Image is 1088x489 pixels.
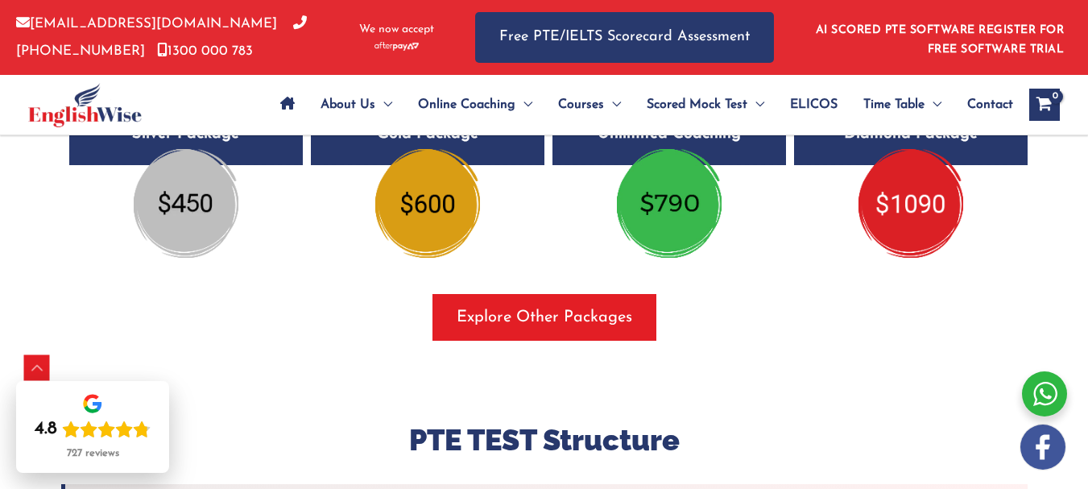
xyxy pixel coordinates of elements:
span: Online Coaching [418,77,515,133]
a: Online CoachingMenu Toggle [405,77,545,133]
span: About Us [321,77,375,133]
span: Menu Toggle [604,77,621,133]
div: 4.8 [35,418,57,441]
span: Menu Toggle [925,77,941,133]
img: white-facebook.png [1020,425,1065,470]
div: Rating: 4.8 out of 5 [35,418,151,441]
a: CoursesMenu Toggle [545,77,634,133]
span: ELICOS [790,77,838,133]
h2: PTE TEST Structure [61,421,1028,459]
span: Scored Mock Test [647,77,747,133]
a: Diamond Package [794,98,1028,218]
a: [PHONE_NUMBER] [16,17,307,57]
img: updatedsilver-package450 [617,149,722,257]
button: Explore Other Packages [432,294,656,341]
span: Time Table [863,77,925,133]
span: Menu Toggle [375,77,392,133]
a: [EMAIL_ADDRESS][DOMAIN_NAME] [16,17,277,31]
a: View Shopping Cart, empty [1029,89,1060,121]
span: Menu Toggle [515,77,532,133]
a: 1300 000 783 [157,44,253,58]
a: Unlimited Coaching [552,98,786,218]
a: Time TableMenu Toggle [850,77,954,133]
a: AI SCORED PTE SOFTWARE REGISTER FOR FREE SOFTWARE TRIAL [816,24,1065,56]
a: Scored Mock TestMenu Toggle [634,77,777,133]
a: ELICOS [777,77,850,133]
a: Silver Package [69,98,303,218]
span: Explore Other Packages [457,306,632,329]
span: Courses [558,77,604,133]
a: Contact [954,77,1013,133]
div: 727 reviews [67,447,119,460]
a: Gold Package [311,98,544,218]
img: diamond-pte-package [858,149,963,257]
span: We now accept [359,22,434,38]
img: gold [375,149,480,257]
img: Afterpay-Logo [374,42,419,51]
img: updatedsilver-package450 [134,149,238,257]
nav: Site Navigation: Main Menu [267,77,1013,133]
aside: Header Widget 1 [806,11,1072,64]
a: Free PTE/IELTS Scorecard Assessment [475,12,774,63]
span: Menu Toggle [747,77,764,133]
a: About UsMenu Toggle [308,77,405,133]
span: Contact [967,77,1013,133]
img: cropped-ew-logo [28,83,142,127]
